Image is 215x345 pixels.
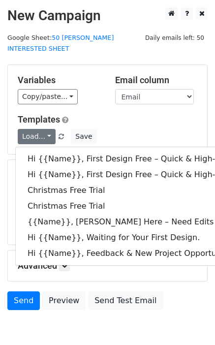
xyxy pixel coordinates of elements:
a: Daily emails left: 50 [142,34,208,41]
a: Load... [18,129,56,144]
button: Save [71,129,96,144]
a: Preview [42,291,86,310]
a: Copy/paste... [18,89,78,104]
a: Send Test Email [88,291,163,310]
a: Send [7,291,40,310]
iframe: Chat Widget [166,298,215,345]
small: Google Sheet: [7,34,114,53]
h5: Variables [18,75,100,86]
h2: New Campaign [7,7,208,24]
h5: Email column [115,75,198,86]
a: Templates [18,114,60,125]
span: Daily emails left: 50 [142,32,208,43]
a: 50 [PERSON_NAME] INTERESTED SHEET [7,34,114,53]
